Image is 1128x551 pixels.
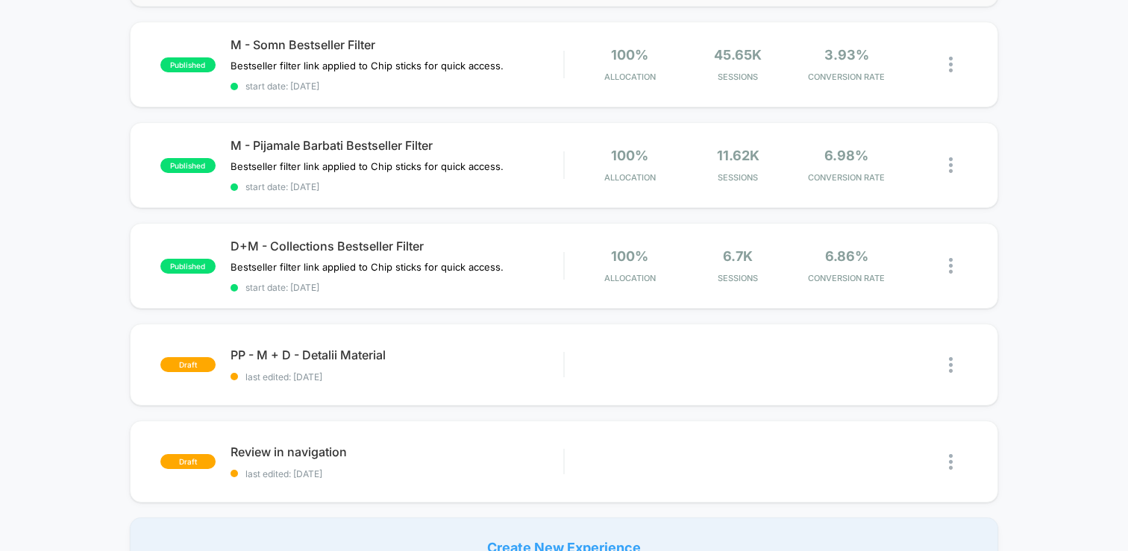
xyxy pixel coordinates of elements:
[714,47,762,63] span: 45.65k
[231,138,563,153] span: M - Pijamale Barbati Bestseller Filter
[231,468,563,479] span: last edited: [DATE]
[231,37,563,52] span: M - Somn Bestseller Filter
[231,239,563,254] span: D+M - Collections Bestseller Filter
[231,282,563,293] span: start date: [DATE]
[688,172,789,183] span: Sessions
[231,347,563,362] span: PP - M + D - Detalii Material
[796,172,897,183] span: CONVERSION RATE
[611,148,648,163] span: 100%
[825,248,868,264] span: 6.86%
[231,261,504,273] span: Bestseller filter link applied to Chip sticks for quick access.
[949,357,953,373] img: close
[231,444,563,459] span: Review in navigation
[824,148,868,163] span: 6.98%
[611,47,648,63] span: 100%
[231,371,563,382] span: last edited: [DATE]
[231,81,563,92] span: start date: [DATE]
[949,258,953,274] img: close
[604,273,656,283] span: Allocation
[160,454,216,469] span: draft
[688,273,789,283] span: Sessions
[604,172,656,183] span: Allocation
[231,160,504,172] span: Bestseller filter link applied to Chip sticks for quick access.
[824,47,869,63] span: 3.93%
[231,181,563,192] span: start date: [DATE]
[688,72,789,82] span: Sessions
[160,259,216,274] span: published
[604,72,656,82] span: Allocation
[796,72,897,82] span: CONVERSION RATE
[160,357,216,372] span: draft
[611,248,648,264] span: 100%
[717,148,759,163] span: 11.62k
[949,57,953,72] img: close
[723,248,753,264] span: 6.7k
[160,158,216,173] span: published
[949,454,953,470] img: close
[231,60,504,72] span: Bestseller filter link applied to Chip sticks for quick access.
[796,273,897,283] span: CONVERSION RATE
[949,157,953,173] img: close
[160,57,216,72] span: published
